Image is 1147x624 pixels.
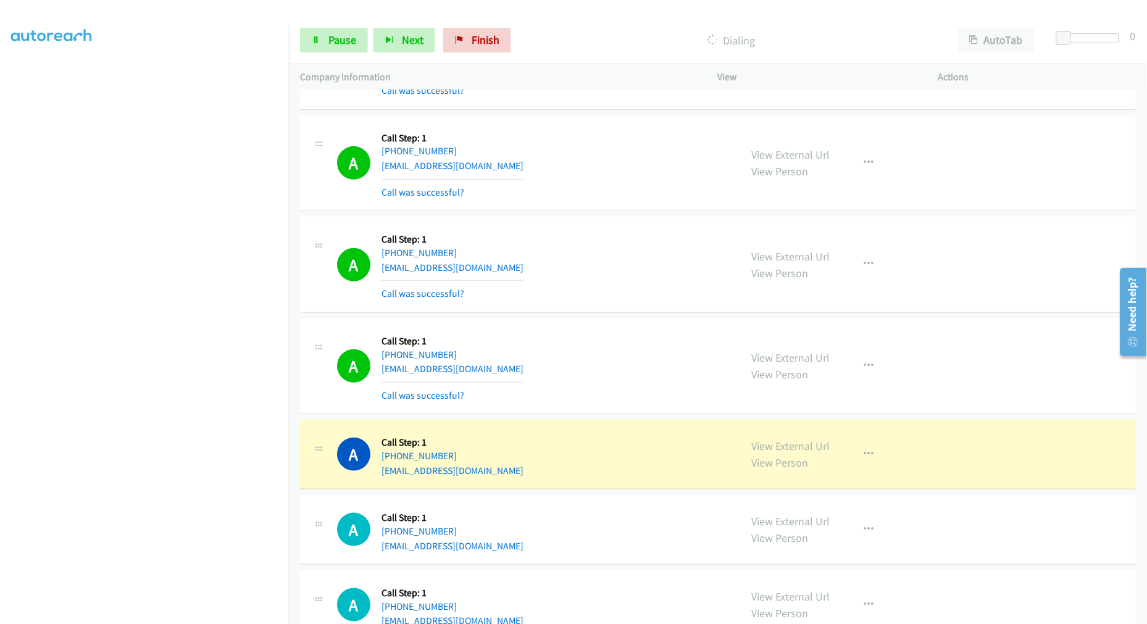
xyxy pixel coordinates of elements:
a: [PHONE_NUMBER] [382,145,457,157]
a: [EMAIL_ADDRESS][DOMAIN_NAME] [382,262,523,273]
a: View External Url [751,514,830,528]
a: [PHONE_NUMBER] [382,450,457,462]
p: View [718,70,916,85]
a: Call was successful? [382,85,464,96]
a: View Person [751,606,808,620]
span: Finish [472,33,499,47]
a: Call was successful? [382,288,464,299]
div: 0 [1130,28,1136,44]
h1: A [337,513,370,546]
h1: A [337,349,370,383]
a: View External Url [751,439,830,453]
a: View Person [751,531,808,545]
h1: A [337,588,370,622]
a: View External Url [751,589,830,604]
h1: A [337,248,370,281]
a: Call was successful? [382,389,464,401]
button: Next [373,28,435,52]
h1: A [337,438,370,471]
a: Pause [300,28,368,52]
a: [EMAIL_ADDRESS][DOMAIN_NAME] [382,540,523,552]
span: Pause [328,33,356,47]
a: [PHONE_NUMBER] [382,349,457,360]
p: Actions [938,70,1137,85]
a: View Person [751,367,808,381]
p: Company Information [300,70,696,85]
a: View External Url [751,351,830,365]
a: [EMAIL_ADDRESS][DOMAIN_NAME] [382,160,523,172]
h5: Call Step: 1 [382,335,523,347]
a: [PHONE_NUMBER] [382,247,457,259]
div: The call is yet to be attempted [337,588,370,622]
button: AutoTab [958,28,1035,52]
h1: A [337,146,370,180]
a: View Person [751,266,808,280]
h5: Call Step: 1 [382,436,523,449]
a: Call was successful? [382,186,464,198]
h5: Call Step: 1 [382,587,523,599]
a: View External Url [751,249,830,264]
div: Delay between calls (in seconds) [1062,33,1119,43]
h5: Call Step: 1 [382,132,523,144]
span: Next [402,33,423,47]
a: View Person [751,164,808,178]
a: [EMAIL_ADDRESS][DOMAIN_NAME] [382,363,523,375]
h5: Call Step: 1 [382,233,523,246]
p: Dialing [528,32,936,49]
iframe: Resource Center [1112,263,1147,361]
a: [EMAIL_ADDRESS][DOMAIN_NAME] [382,465,523,476]
a: View External Url [751,148,830,162]
h5: Call Step: 1 [382,512,523,524]
a: [PHONE_NUMBER] [382,525,457,537]
iframe: To enrich screen reader interactions, please activate Accessibility in Grammarly extension settings [11,36,289,622]
a: View Person [751,456,808,470]
a: Finish [443,28,511,52]
a: [PHONE_NUMBER] [382,601,457,612]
